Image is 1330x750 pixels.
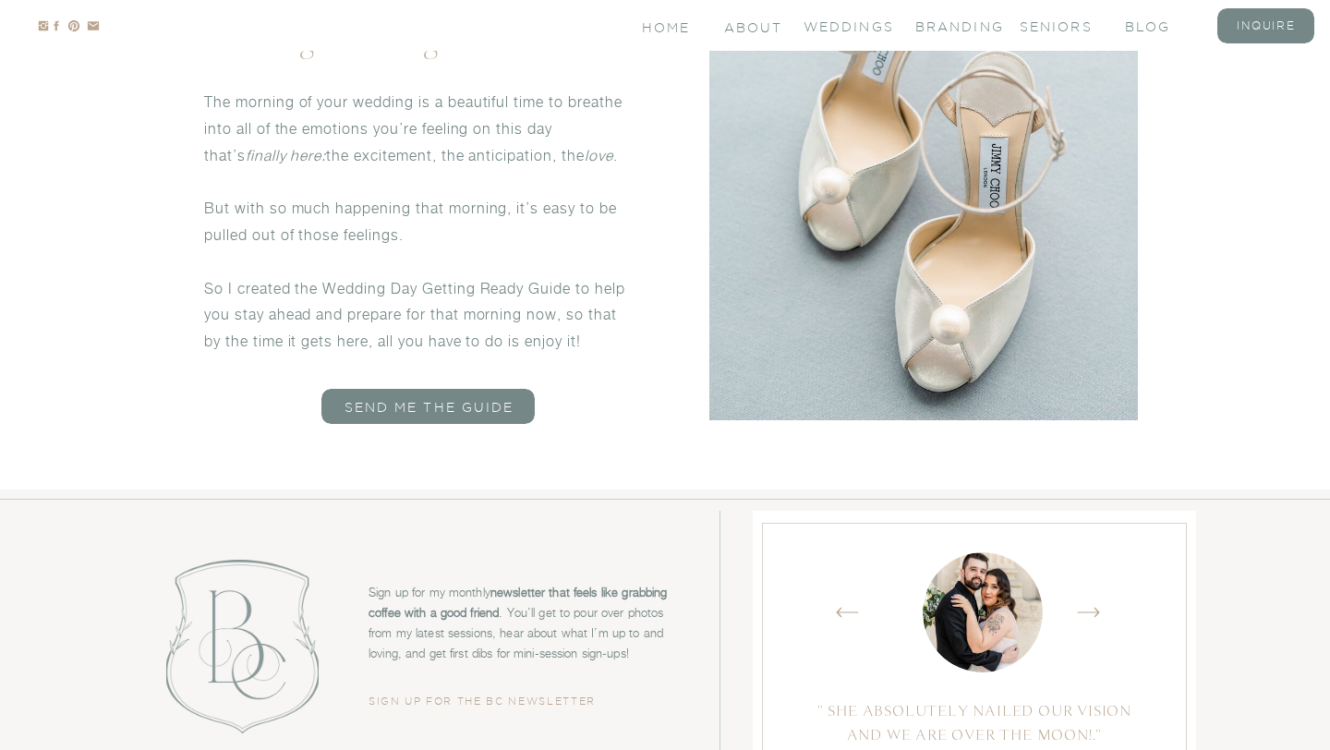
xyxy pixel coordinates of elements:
b: newsletter that feels like grabbing coffee with a good friend [369,585,667,620]
a: seniors [1020,18,1094,33]
i: love [585,147,613,164]
a: About [724,18,780,34]
p: The morning of your wedding is a beautiful time to breathe into all of the emotions you’re feelin... [204,90,627,268]
a: branding [915,18,989,33]
a: inquire [1229,18,1303,33]
p: " She absolutely nailed our vision and we are over the moon!." [813,700,1136,748]
a: blog [1125,18,1199,33]
a: Home [642,18,693,34]
i: finally here: [246,147,326,164]
a: SEND ME THE GUIDE [323,398,535,416]
a: sign up for the BC newsletter [369,694,620,711]
a: Weddings [804,18,877,33]
p: Sign up for my monthly . You’ll get to pour over photos from my latest sessions, hear about what ... [369,582,676,671]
